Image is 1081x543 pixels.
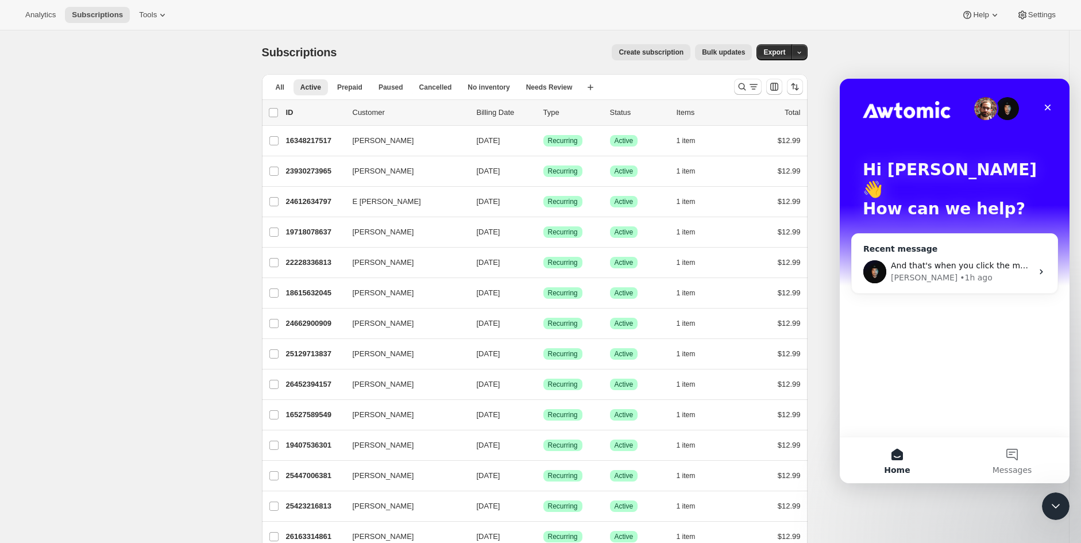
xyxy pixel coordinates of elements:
div: 25423216813[PERSON_NAME][DATE]SuccessRecurringSuccessActive1 item$12.99 [286,498,801,514]
span: [DATE] [477,197,500,206]
p: 19407536301 [286,440,343,451]
span: 1 item [677,441,696,450]
span: [PERSON_NAME] [353,470,414,482]
span: [DATE] [477,136,500,145]
span: [DATE] [477,349,500,358]
button: Export [756,44,792,60]
button: 1 item [677,194,708,210]
button: 1 item [677,498,708,514]
span: $12.99 [778,410,801,419]
span: Recurring [548,380,578,389]
span: [DATE] [477,167,500,175]
button: Bulk updates [695,44,752,60]
p: 25447006381 [286,470,343,482]
span: Recurring [548,228,578,237]
span: [DATE] [477,288,500,297]
span: Create subscription [619,48,684,57]
p: 25423216813 [286,500,343,512]
div: 23930273965[PERSON_NAME][DATE]SuccessRecurringSuccessActive1 item$12.99 [286,163,801,179]
span: Active [615,288,634,298]
span: $12.99 [778,380,801,388]
div: Items [677,107,734,118]
span: Messages [153,387,192,395]
span: Active [615,410,634,419]
span: All [276,83,284,92]
span: [PERSON_NAME] [353,440,414,451]
span: Active [615,349,634,359]
button: [PERSON_NAME] [346,162,461,180]
p: 24662900909 [286,318,343,329]
p: 19718078637 [286,226,343,238]
button: Analytics [18,7,63,23]
span: 1 item [677,136,696,145]
span: Active [615,228,634,237]
span: [DATE] [477,502,500,510]
iframe: Intercom live chat [1042,492,1070,520]
button: 1 item [677,437,708,453]
span: Prepaid [337,83,362,92]
button: Settings [1010,7,1063,23]
button: E [PERSON_NAME] [346,192,461,211]
button: 1 item [677,163,708,179]
p: 26163314861 [286,531,343,542]
span: Recurring [548,441,578,450]
div: 26452394157[PERSON_NAME][DATE]SuccessRecurringSuccessActive1 item$12.99 [286,376,801,392]
span: 1 item [677,410,696,419]
button: 1 item [677,224,708,240]
span: 1 item [677,258,696,267]
span: Recurring [548,410,578,419]
button: [PERSON_NAME] [346,375,461,394]
span: [DATE] [477,532,500,541]
span: [DATE] [477,258,500,267]
button: 1 item [677,255,708,271]
div: Close [198,18,218,39]
span: [DATE] [477,380,500,388]
div: 24612634797E [PERSON_NAME][DATE]SuccessRecurringSuccessActive1 item$12.99 [286,194,801,210]
span: Active [615,258,634,267]
span: $12.99 [778,228,801,236]
div: IDCustomerBilling DateTypeStatusItemsTotal [286,107,801,118]
span: Active [300,83,321,92]
span: Paused [379,83,403,92]
button: Subscriptions [65,7,130,23]
p: 25129713837 [286,348,343,360]
button: [PERSON_NAME] [346,132,461,150]
p: 23930273965 [286,165,343,177]
button: Search and filter results [734,79,762,95]
span: 1 item [677,471,696,480]
p: Total [785,107,800,118]
span: 1 item [677,288,696,298]
span: $12.99 [778,288,801,297]
span: $12.99 [778,319,801,328]
div: [PERSON_NAME] [51,193,118,205]
span: $12.99 [778,471,801,480]
div: 19718078637[PERSON_NAME][DATE]SuccessRecurringSuccessActive1 item$12.99 [286,224,801,240]
button: Customize table column order and visibility [766,79,782,95]
span: Recurring [548,532,578,541]
span: $12.99 [778,136,801,145]
span: [PERSON_NAME] [353,379,414,390]
span: Bulk updates [702,48,745,57]
span: Active [615,532,634,541]
span: $12.99 [778,349,801,358]
button: Messages [115,359,230,405]
span: Active [615,197,634,206]
span: Recurring [548,136,578,145]
span: $12.99 [778,502,801,510]
span: Recurring [548,197,578,206]
button: Create new view [581,79,600,95]
span: Recurring [548,471,578,480]
div: 25129713837[PERSON_NAME][DATE]SuccessRecurringSuccessActive1 item$12.99 [286,346,801,362]
span: 1 item [677,197,696,206]
span: Subscriptions [72,10,123,20]
p: 22228336813 [286,257,343,268]
span: Settings [1028,10,1056,20]
span: 1 item [677,228,696,237]
button: Sort the results [787,79,803,95]
span: [DATE] [477,471,500,480]
p: 24612634797 [286,196,343,207]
